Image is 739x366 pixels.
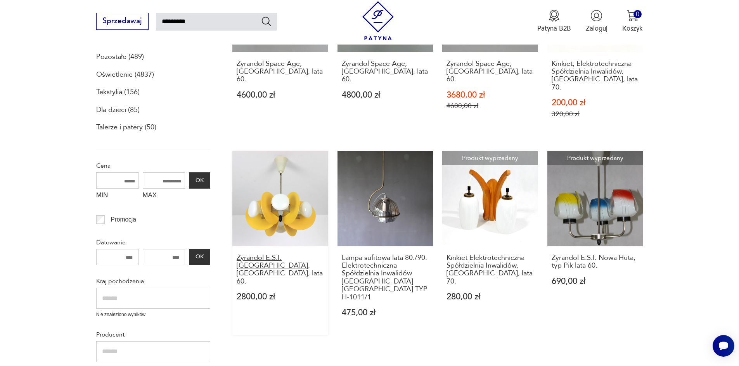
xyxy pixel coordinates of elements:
p: Nie znaleziono wyników [96,311,210,318]
a: Dla dzieci (85) [96,103,140,117]
iframe: Smartsupp widget button [713,335,734,357]
a: Pozostałe (489) [96,50,144,64]
a: Sprzedawaj [96,19,149,25]
p: 690,00 zł [552,277,639,285]
p: Zaloguj [586,24,607,33]
button: Patyna B2B [537,10,571,33]
a: Tekstylia (156) [96,86,140,99]
h3: Żyrandol Space Age, [GEOGRAPHIC_DATA], lata 60. [447,60,534,84]
p: 280,00 zł [447,293,534,301]
img: Ikonka użytkownika [590,10,602,22]
button: Zaloguj [586,10,607,33]
button: Szukaj [261,15,272,27]
a: Oświetlenie (4837) [96,68,154,81]
h3: Kinkiet, Elektrotechniczna Spółdzielnia Inwalidów, [GEOGRAPHIC_DATA], lata 70. [552,60,639,92]
label: MAX [143,189,185,203]
p: 4800,00 zł [342,91,429,99]
p: Koszyk [622,24,643,33]
h3: Kinkiet Elektrotechniczna Spółdzielnia Inwalidów, [GEOGRAPHIC_DATA], lata 70. [447,254,534,286]
h3: Lampa sufitowa lata 80./90. Elektrotechniczna Spółdzielnia Inwalidów [GEOGRAPHIC_DATA] [GEOGRAPHI... [342,254,429,301]
p: 2800,00 zł [237,293,324,301]
button: OK [189,172,210,189]
p: 320,00 zł [552,110,639,118]
p: Kraj pochodzenia [96,276,210,286]
button: 0Koszyk [622,10,643,33]
p: Promocja [111,215,136,225]
p: Cena [96,161,210,171]
a: Produkt wyprzedanyŻyrandol E.S.I. Nowa Huta, typ Pik lata 60.Żyrandol E.S.I. Nowa Huta, typ Pik l... [547,151,643,335]
p: 3680,00 zł [447,91,534,99]
button: Sprzedawaj [96,13,149,30]
img: Ikona medalu [548,10,560,22]
p: 475,00 zł [342,309,429,317]
h3: Żyrandol Space Age, [GEOGRAPHIC_DATA], lata 60. [342,60,429,84]
h3: Żyrandol E.S.I. Nowa Huta, typ Pik lata 60. [552,254,639,270]
a: Żyrandol E.S.I. Nowa Huta, Polska, lata 60.Żyrandol E.S.I. [GEOGRAPHIC_DATA], [GEOGRAPHIC_DATA], ... [232,151,328,335]
h3: Żyrandol E.S.I. [GEOGRAPHIC_DATA], [GEOGRAPHIC_DATA], lata 60. [237,254,324,286]
h3: Żyrandol Space Age, [GEOGRAPHIC_DATA], lata 60. [237,60,324,84]
p: 4600,00 zł [237,91,324,99]
p: Patyna B2B [537,24,571,33]
p: Producent [96,330,210,340]
p: 200,00 zł [552,99,639,107]
button: OK [189,249,210,265]
p: Datowanie [96,237,210,247]
a: Produkt wyprzedanyKinkiet Elektrotechniczna Spółdzielnia Inwalidów, Nowa Huta, lata 70.Kinkiet El... [442,151,538,335]
img: Ikona koszyka [627,10,639,22]
a: Ikona medaluPatyna B2B [537,10,571,33]
a: Lampa sufitowa lata 80./90. Elektrotechniczna Spółdzielnia Inwalidów Kraków Nowa Huta TYP H-1011/... [337,151,433,335]
div: 0 [633,10,642,18]
img: Patyna - sklep z meblami i dekoracjami vintage [358,1,398,40]
p: 4600,00 zł [447,102,534,110]
a: Talerze i patery (50) [96,121,156,134]
label: MIN [96,189,139,203]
